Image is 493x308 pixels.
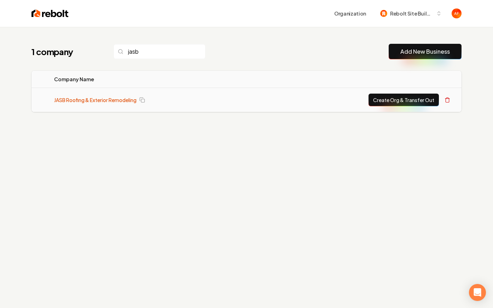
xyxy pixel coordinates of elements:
[469,284,486,301] div: Open Intercom Messenger
[400,47,450,56] a: Add New Business
[31,46,99,57] h1: 1 company
[48,71,259,88] th: Company Name
[380,10,387,17] img: Rebolt Site Builder
[369,94,439,106] button: Create Org & Transfer Out
[114,44,205,59] input: Search...
[54,96,137,103] a: JASB Roofing & Exterior Remodeling
[452,8,462,18] button: Open user button
[389,44,462,59] button: Add New Business
[452,8,462,18] img: Avan Fahimi
[31,8,69,18] img: Rebolt Logo
[390,10,433,17] span: Rebolt Site Builder
[330,7,370,20] button: Organization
